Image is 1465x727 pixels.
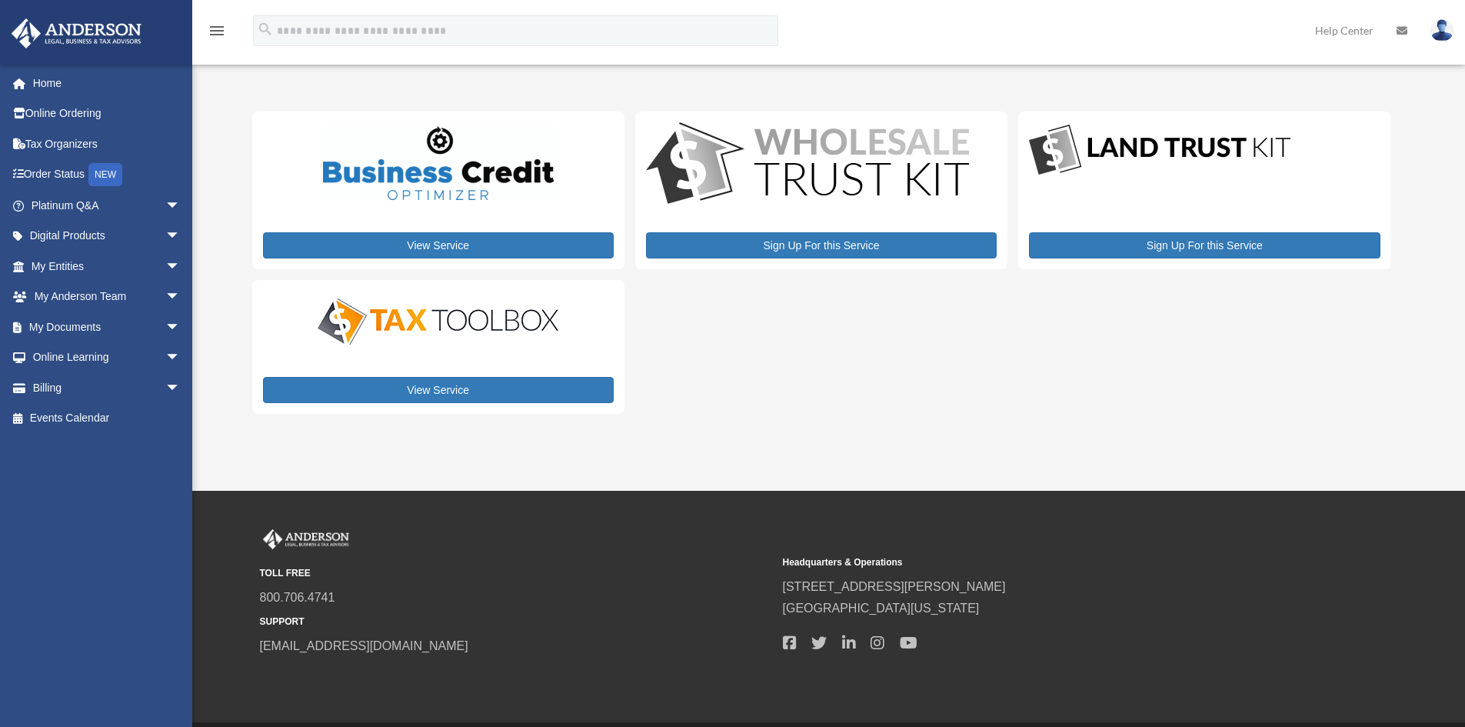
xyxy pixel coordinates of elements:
a: Platinum Q&Aarrow_drop_down [11,190,204,221]
img: Anderson Advisors Platinum Portal [260,529,352,549]
a: 800.706.4741 [260,591,335,604]
a: menu [208,27,226,40]
a: Order StatusNEW [11,159,204,191]
span: arrow_drop_down [165,372,196,404]
a: [EMAIL_ADDRESS][DOMAIN_NAME] [260,639,468,652]
a: Online Ordering [11,98,204,129]
i: menu [208,22,226,40]
a: [GEOGRAPHIC_DATA][US_STATE] [783,602,980,615]
i: search [257,21,274,38]
img: Anderson Advisors Platinum Portal [7,18,146,48]
a: View Service [263,377,614,403]
img: User Pic [1430,19,1453,42]
span: arrow_drop_down [165,251,196,282]
a: My Documentsarrow_drop_down [11,312,204,342]
span: arrow_drop_down [165,312,196,343]
a: Digital Productsarrow_drop_down [11,221,196,252]
span: arrow_drop_down [165,190,196,222]
a: Sign Up For this Service [1029,232,1380,258]
img: WS-Trust-Kit-lgo-1.jpg [646,122,969,208]
a: Billingarrow_drop_down [11,372,204,403]
span: arrow_drop_down [165,342,196,374]
div: NEW [88,163,122,186]
a: Sign Up For this Service [646,232,997,258]
small: Headquarters & Operations [783,555,1295,571]
span: arrow_drop_down [165,282,196,313]
a: View Service [263,232,614,258]
img: LandTrust_lgo-1.jpg [1029,122,1290,178]
a: My Anderson Teamarrow_drop_down [11,282,204,312]
span: arrow_drop_down [165,221,196,252]
small: SUPPORT [260,614,772,630]
a: [STREET_ADDRESS][PERSON_NAME] [783,580,1006,593]
small: TOLL FREE [260,565,772,582]
a: Tax Organizers [11,128,204,159]
a: Home [11,68,204,98]
a: My Entitiesarrow_drop_down [11,251,204,282]
a: Events Calendar [11,403,204,434]
a: Online Learningarrow_drop_down [11,342,204,373]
